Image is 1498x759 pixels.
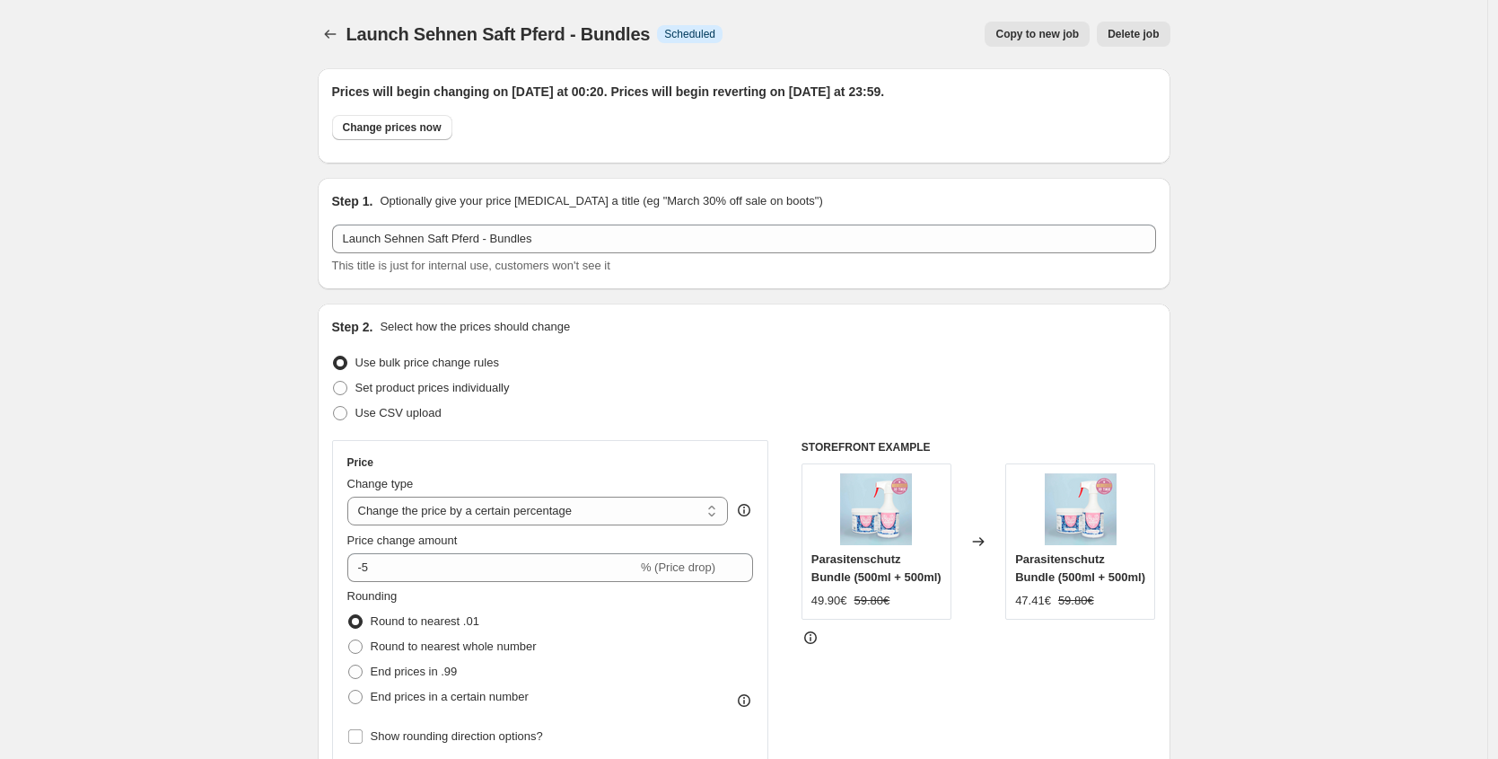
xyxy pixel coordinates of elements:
p: Select how the prices should change [380,318,570,336]
strike: 59.80€ [854,592,890,610]
div: 47.41€ [1015,592,1051,610]
h2: Step 2. [332,318,373,336]
span: Copy to new job [995,27,1079,41]
span: Change type [347,477,414,490]
button: Change prices now [332,115,452,140]
span: Parasitenschutz Bundle (500ml + 500ml) [811,552,942,584]
div: 49.90€ [811,592,847,610]
span: Use bulk price change rules [355,356,499,369]
span: Set product prices individually [355,381,510,394]
h2: Prices will begin changing on [DATE] at 00:20. Prices will begin reverting on [DATE] at 23:59. [332,83,1156,101]
span: Price change amount [347,534,458,547]
span: % (Price drop) [641,560,715,574]
img: bundle_parasiten_80x.png [1045,473,1117,545]
button: Delete job [1097,22,1169,47]
input: -15 [347,553,637,582]
img: bundle_parasiten_80x.png [840,473,912,545]
span: End prices in .99 [371,665,458,678]
span: Show rounding direction options? [371,729,543,743]
button: Copy to new job [985,22,1090,47]
h6: STOREFRONT EXAMPLE [802,440,1156,455]
span: Parasitenschutz Bundle (500ml + 500ml) [1015,552,1145,584]
span: Change prices now [343,120,442,135]
span: Scheduled [664,27,715,41]
span: Delete job [1108,27,1159,41]
span: Round to nearest whole number [371,640,537,653]
strike: 59.80€ [1058,592,1094,610]
p: Optionally give your price [MEDICAL_DATA] a title (eg "March 30% off sale on boots") [380,192,822,210]
span: This title is just for internal use, customers won't see it [332,259,610,272]
span: Rounding [347,589,398,603]
span: Launch Sehnen Saft Pferd - Bundles [346,24,651,44]
div: help [735,501,753,519]
h3: Price [347,455,373,470]
h2: Step 1. [332,192,373,210]
span: Round to nearest .01 [371,614,479,628]
span: End prices in a certain number [371,690,529,703]
button: Price change jobs [318,22,343,47]
span: Use CSV upload [355,406,442,419]
input: 30% off holiday sale [332,225,1156,253]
